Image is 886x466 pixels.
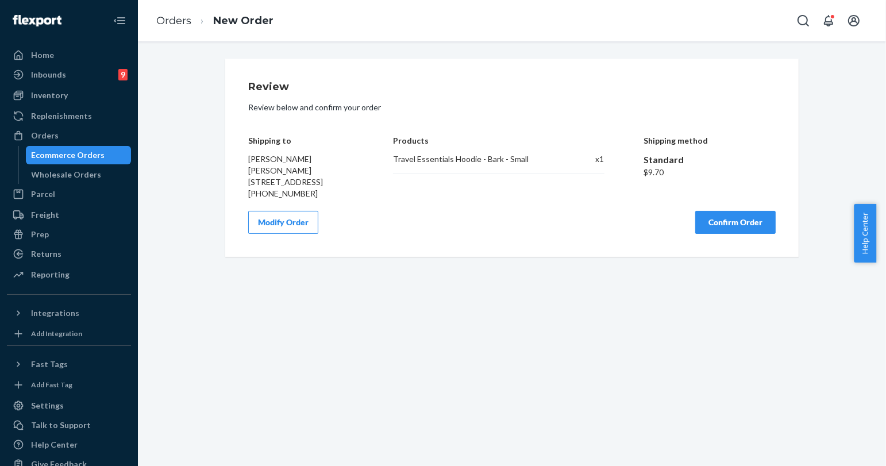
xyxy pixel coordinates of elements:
div: [PHONE_NUMBER] [248,188,354,199]
a: Prep [7,225,131,244]
div: Freight [31,209,59,221]
div: Fast Tags [31,359,68,370]
div: Add Integration [31,329,82,338]
a: Settings [7,396,131,415]
button: Open Search Box [792,9,815,32]
a: Replenishments [7,107,131,125]
h4: Shipping to [248,136,354,145]
div: 9 [118,69,128,80]
h1: Review [248,82,776,93]
div: Inventory [31,90,68,101]
a: Orders [156,14,191,27]
button: Fast Tags [7,355,131,373]
ol: breadcrumbs [147,4,283,38]
div: Settings [31,400,64,411]
img: Flexport logo [13,15,61,26]
button: Open account menu [842,9,865,32]
a: Ecommerce Orders [26,146,132,164]
a: Talk to Support [7,416,131,434]
h4: Products [393,136,604,145]
a: Add Fast Tag [7,378,131,392]
button: Open notifications [817,9,840,32]
div: Parcel [31,188,55,200]
a: New Order [213,14,273,27]
div: Travel Essentials Hoodie - Bark - Small [393,153,559,165]
a: Freight [7,206,131,224]
a: Home [7,46,131,64]
a: Reporting [7,265,131,284]
a: Wholesale Orders [26,165,132,184]
div: Add Fast Tag [31,380,72,390]
button: Close Navigation [108,9,131,32]
a: Inbounds9 [7,66,131,84]
p: Review below and confirm your order [248,102,776,113]
button: Modify Order [248,211,318,234]
div: $9.70 [644,167,776,178]
div: Returns [31,248,61,260]
div: Talk to Support [31,419,91,431]
button: Integrations [7,304,131,322]
span: [PERSON_NAME] [PERSON_NAME] [STREET_ADDRESS] [248,154,323,187]
div: Integrations [31,307,79,319]
button: Help Center [854,204,876,263]
div: Inbounds [31,69,66,80]
div: Prep [31,229,49,240]
div: Orders [31,130,59,141]
div: Home [31,49,54,61]
div: Ecommerce Orders [32,149,105,161]
a: Parcel [7,185,131,203]
a: Inventory [7,86,131,105]
h4: Shipping method [644,136,776,145]
div: Help Center [31,439,78,450]
div: Reporting [31,269,70,280]
button: Confirm Order [695,211,776,234]
div: Replenishments [31,110,92,122]
a: Help Center [7,436,131,454]
div: Standard [644,153,776,167]
a: Add Integration [7,327,131,341]
div: x 1 [571,153,604,165]
a: Returns [7,245,131,263]
a: Orders [7,126,131,145]
div: Wholesale Orders [32,169,102,180]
